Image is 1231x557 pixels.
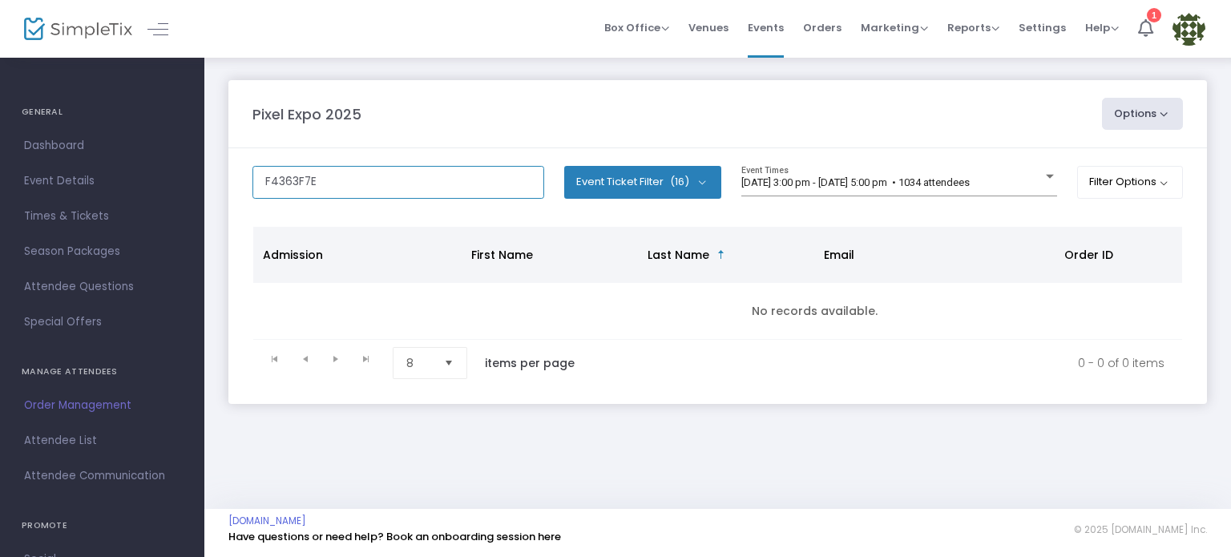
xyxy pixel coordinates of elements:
[24,241,180,262] span: Season Packages
[1074,523,1207,536] span: © 2025 [DOMAIN_NAME] Inc.
[1019,7,1066,48] span: Settings
[24,135,180,156] span: Dashboard
[1064,247,1113,263] span: Order ID
[228,515,306,527] a: [DOMAIN_NAME]
[741,176,970,188] span: [DATE] 3:00 pm - [DATE] 5:00 pm • 1034 attendees
[485,355,575,371] label: items per page
[1077,166,1184,198] button: Filter Options
[406,355,431,371] span: 8
[564,166,721,198] button: Event Ticket Filter(16)
[608,347,1164,379] kendo-pager-info: 0 - 0 of 0 items
[438,348,460,378] button: Select
[947,20,999,35] span: Reports
[253,227,1182,340] div: Data table
[1085,20,1119,35] span: Help
[24,466,180,486] span: Attendee Communication
[648,247,709,263] span: Last Name
[1102,98,1184,130] button: Options
[24,171,180,192] span: Event Details
[824,247,854,263] span: Email
[24,206,180,227] span: Times & Tickets
[861,20,928,35] span: Marketing
[803,7,842,48] span: Orders
[263,247,323,263] span: Admission
[228,529,561,544] a: Have questions or need help? Book an onboarding session here
[24,430,180,451] span: Attendee List
[604,20,669,35] span: Box Office
[22,510,183,542] h4: PROMOTE
[22,96,183,128] h4: GENERAL
[252,103,361,125] m-panel-title: Pixel Expo 2025
[670,176,689,188] span: (16)
[24,276,180,297] span: Attendee Questions
[1147,8,1161,22] div: 1
[688,7,729,48] span: Venues
[748,7,784,48] span: Events
[252,166,544,199] input: Search by name, order number, email, ip address
[24,395,180,416] span: Order Management
[22,356,183,388] h4: MANAGE ATTENDEES
[24,312,180,333] span: Special Offers
[715,248,728,261] span: Sortable
[471,247,533,263] span: First Name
